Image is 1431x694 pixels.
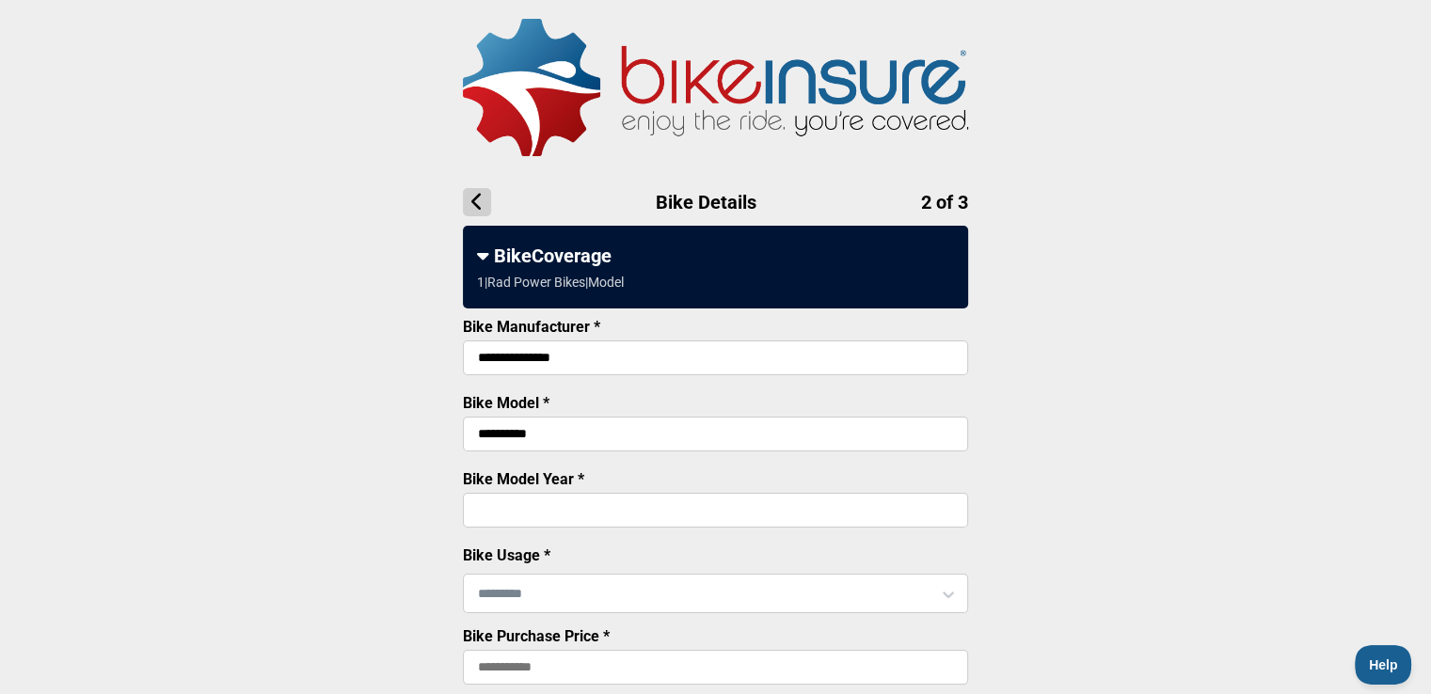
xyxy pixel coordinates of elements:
label: Bike Usage * [463,546,550,564]
h1: Bike Details [463,188,968,216]
span: 2 of 3 [921,191,968,213]
label: Bike Model * [463,394,549,412]
label: Bike Purchase Price * [463,627,610,645]
div: 1 | Rad Power Bikes | Model [477,275,624,290]
label: Bike Model Year * [463,470,584,488]
label: Bike Manufacturer * [463,318,600,336]
div: BikeCoverage [477,244,954,267]
iframe: Toggle Customer Support [1355,645,1412,685]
